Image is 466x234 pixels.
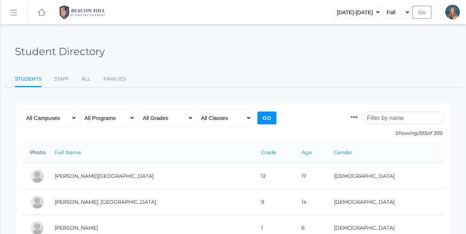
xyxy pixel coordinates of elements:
td: [PERSON_NAME], [GEOGRAPHIC_DATA] [47,189,254,215]
a: Full Name [55,149,81,156]
td: [PERSON_NAME][GEOGRAPHIC_DATA] [47,163,254,189]
input: Go [257,112,276,124]
input: Go [412,6,431,19]
a: Age [301,149,312,156]
td: 9 [254,189,294,215]
h2: Student Directory [15,46,105,57]
div: Charlotte Abdulla [30,169,44,183]
a: Families [103,72,126,86]
p: Showing of 395 [351,129,444,137]
td: 17 [294,163,327,189]
input: Filter by name [363,112,444,124]
a: Students [15,72,42,87]
td: 12 [254,163,294,189]
a: Grade [261,149,276,156]
div: Phoenix Abdulla [30,195,44,209]
th: Photo [23,142,47,163]
a: Gender [334,149,352,156]
td: [DEMOGRAPHIC_DATA] [327,163,444,189]
td: 14 [294,189,327,215]
a: Staff [54,72,69,86]
td: [DEMOGRAPHIC_DATA] [327,189,444,215]
div: Courtney Nicholls [445,5,460,19]
a: All [82,72,91,86]
span: 395 [418,130,427,136]
img: BHCALogos-05-308ed15e86a5a0abce9b8dd61676a3503ac9727e845dece92d48e8588c001991.png [55,3,110,22]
